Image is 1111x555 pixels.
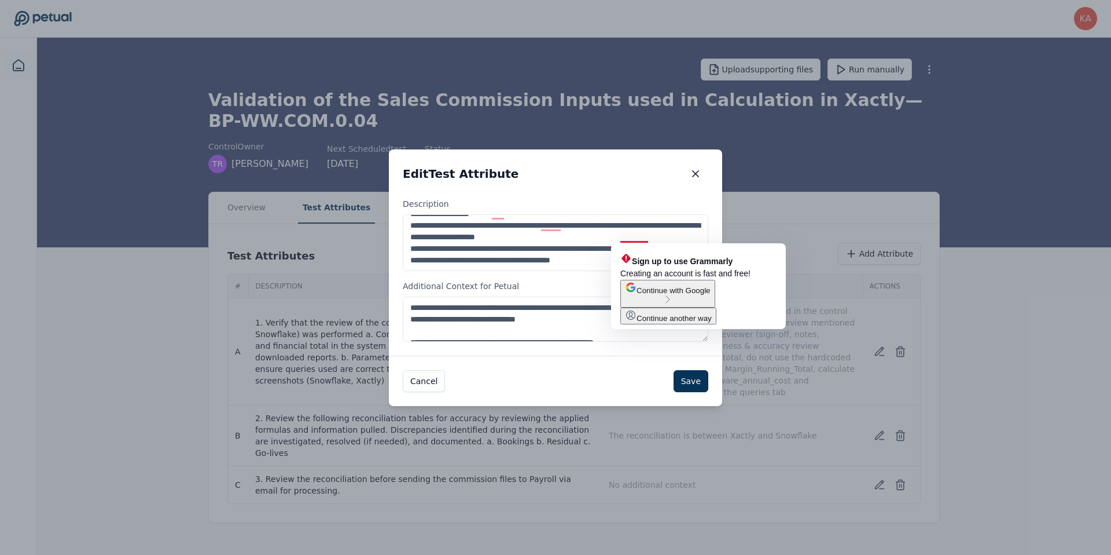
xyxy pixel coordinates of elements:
[403,214,708,271] textarea: To enrich screen reader interactions, please activate Accessibility in Grammarly extension settings
[403,370,445,392] button: Cancel
[403,198,708,271] label: Description
[403,297,708,342] textarea: To enrich screen reader interactions, please activate Accessibility in Grammarly extension settings
[403,280,708,342] label: Additional Context for Petual
[403,166,518,182] h2: Edit Test Attribute
[674,370,708,392] button: Save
